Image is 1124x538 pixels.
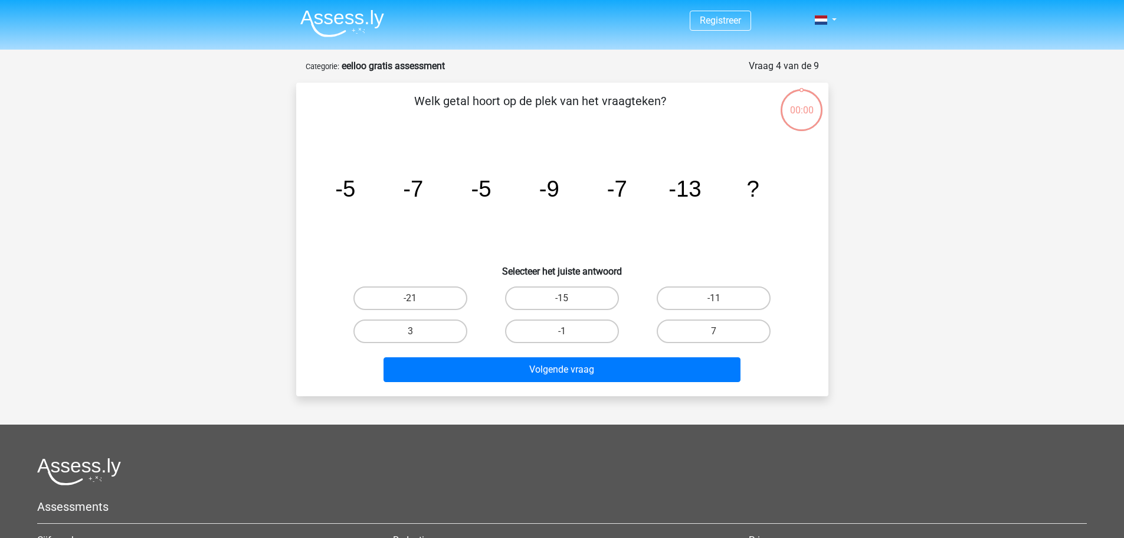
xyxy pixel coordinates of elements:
h6: Selecteer het juiste antwoord [315,256,810,277]
div: Vraag 4 van de 9 [749,59,819,73]
label: -21 [353,286,467,310]
label: -11 [657,286,771,310]
img: Assessly [300,9,384,37]
h5: Assessments [37,500,1087,514]
button: Volgende vraag [384,357,740,382]
label: 3 [353,319,467,343]
label: -15 [505,286,619,310]
p: Welk getal hoort op de plek van het vraagteken? [315,92,765,128]
tspan: -7 [607,176,627,201]
img: Assessly logo [37,458,121,485]
small: Categorie: [306,62,339,71]
tspan: ? [746,176,759,201]
tspan: -5 [471,176,491,201]
a: Registreer [700,15,741,26]
tspan: -7 [403,176,423,201]
div: 00:00 [779,88,824,118]
label: -1 [505,319,619,343]
tspan: -9 [539,176,559,201]
tspan: -13 [668,176,701,201]
tspan: -5 [335,176,355,201]
label: 7 [657,319,771,343]
strong: eelloo gratis assessment [342,60,445,71]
